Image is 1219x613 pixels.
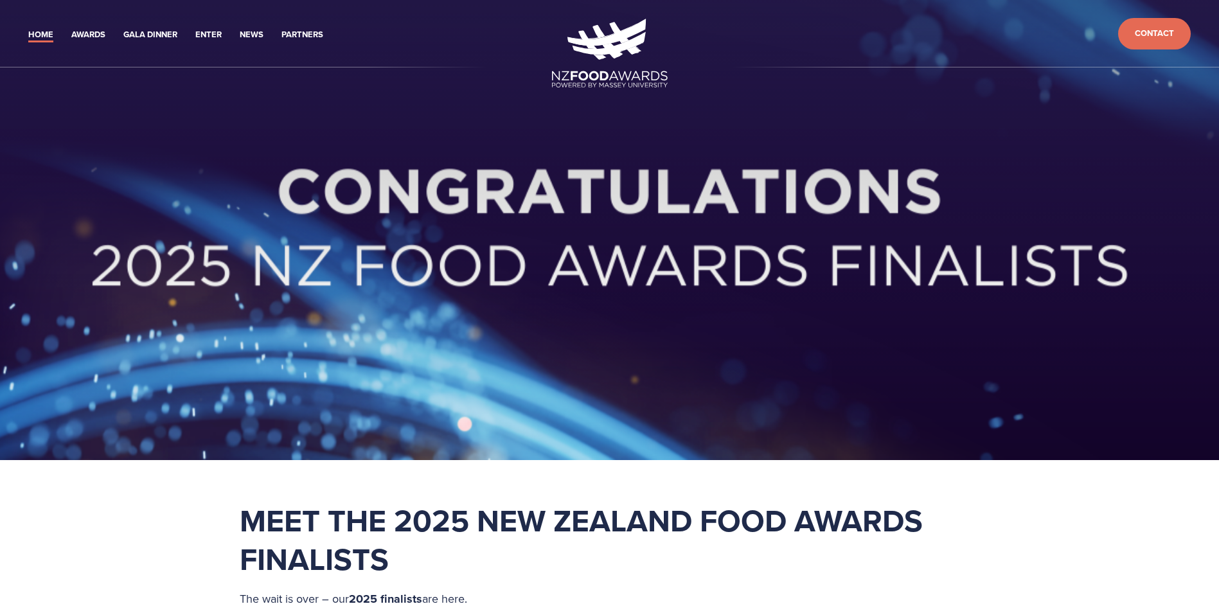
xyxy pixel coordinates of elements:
a: Contact [1118,18,1191,49]
a: News [240,28,263,42]
a: Home [28,28,53,42]
a: Gala Dinner [123,28,177,42]
a: Awards [71,28,105,42]
a: Partners [281,28,323,42]
strong: 2025 finalists [349,591,422,607]
p: The wait is over – our are here. [240,589,980,610]
strong: Meet the 2025 New Zealand Food Awards Finalists [240,498,930,582]
a: Enter [195,28,222,42]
